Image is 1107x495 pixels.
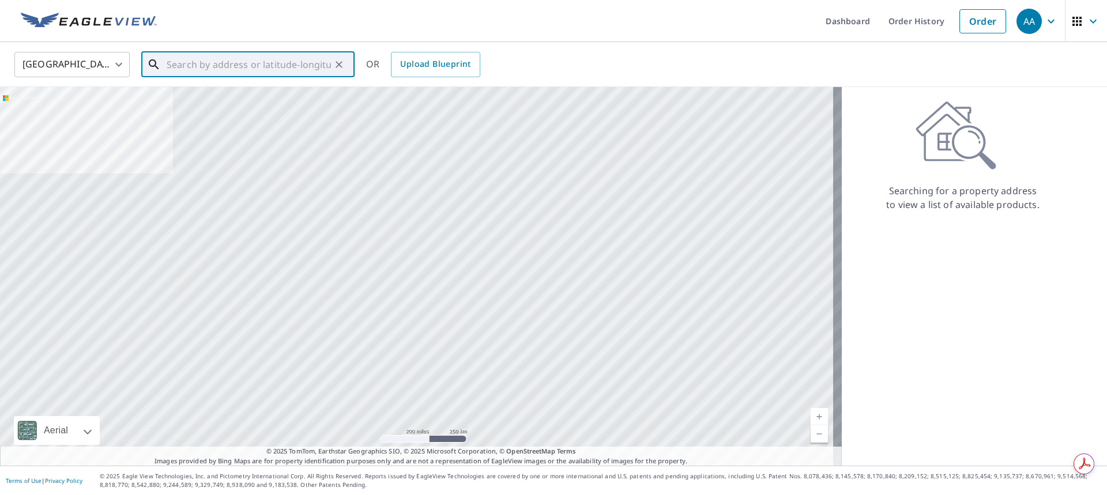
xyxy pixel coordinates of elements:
[167,48,331,81] input: Search by address or latitude-longitude
[6,477,42,485] a: Terms of Use
[400,57,470,71] span: Upload Blueprint
[45,477,82,485] a: Privacy Policy
[811,425,828,443] a: Current Level 5, Zoom Out
[266,447,576,456] span: © 2025 TomTom, Earthstar Geographics SIO, © 2025 Microsoft Corporation, ©
[21,13,157,30] img: EV Logo
[14,48,130,81] div: [GEOGRAPHIC_DATA]
[331,56,347,73] button: Clear
[391,52,480,77] a: Upload Blueprint
[40,416,71,445] div: Aerial
[100,472,1101,489] p: © 2025 Eagle View Technologies, Inc. and Pictometry International Corp. All Rights Reserved. Repo...
[886,184,1040,211] p: Searching for a property address to view a list of available products.
[557,447,576,455] a: Terms
[366,52,480,77] div: OR
[14,416,100,445] div: Aerial
[506,447,555,455] a: OpenStreetMap
[1016,9,1042,34] div: AA
[811,408,828,425] a: Current Level 5, Zoom In
[959,9,1006,33] a: Order
[6,477,82,484] p: |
